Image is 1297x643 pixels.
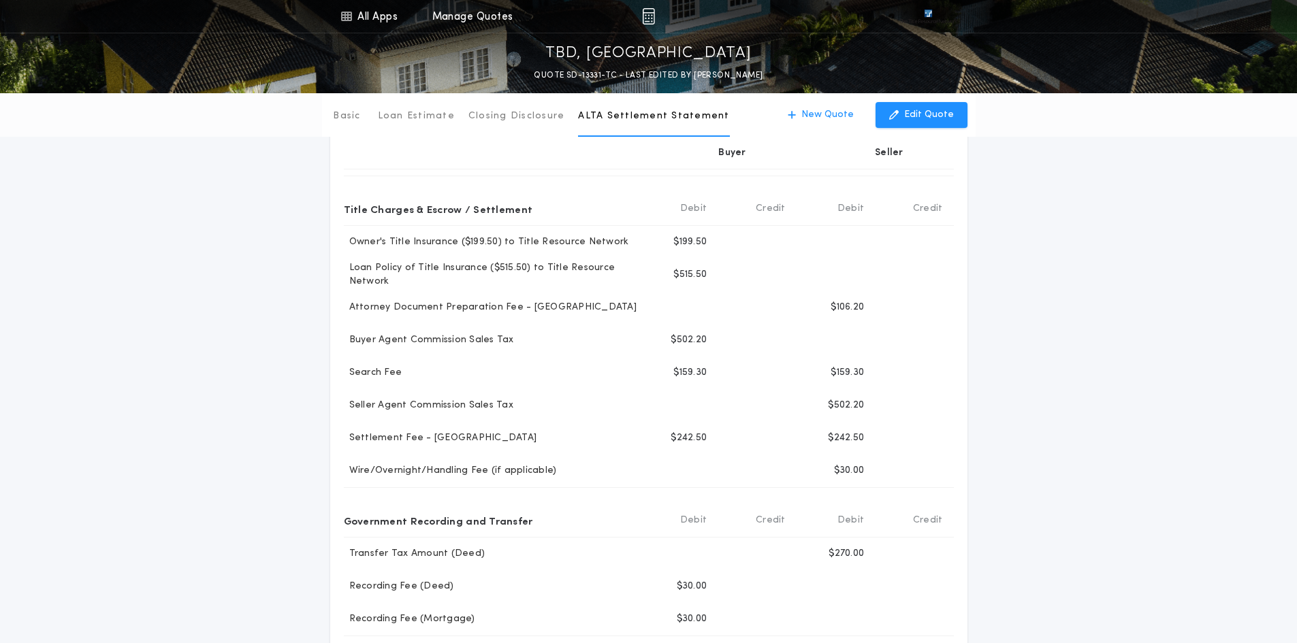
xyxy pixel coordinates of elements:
p: TBD, [GEOGRAPHIC_DATA] [545,43,751,65]
p: Transfer Tax Amount (Deed) [344,547,485,561]
p: Attorney Document Preparation Fee - [GEOGRAPHIC_DATA] [344,301,637,314]
p: Buyer [718,146,746,160]
p: $242.50 [828,431,864,445]
p: $270.00 [829,547,864,561]
p: $515.50 [673,268,707,282]
p: Seller Agent Commission Sales Tax [344,399,513,412]
p: $30.00 [677,612,707,626]
p: Settlement Fee - [GEOGRAPHIC_DATA] [344,431,537,445]
p: New Quote [801,108,854,122]
p: $159.30 [831,366,864,380]
b: Debit [837,202,864,216]
p: $30.00 [677,580,707,593]
p: Government Recording and Transfer [344,510,533,531]
p: $502.20 [671,333,707,347]
button: Edit Quote [876,102,967,128]
p: $106.20 [831,301,864,314]
p: Closing Disclosure [468,110,565,123]
p: Recording Fee (Mortgage) [344,612,475,626]
p: Seller [875,146,903,160]
p: Recording Fee (Deed) [344,580,454,593]
p: QUOTE SD-13331-TC - LAST EDITED BY [PERSON_NAME] [534,69,763,82]
img: vs-icon [899,10,957,23]
p: $502.20 [828,399,864,412]
b: Credit [756,202,786,216]
p: Basic [333,110,360,123]
p: $159.30 [673,366,707,380]
p: Title Charges & Escrow / Settlement [344,198,533,220]
p: Edit Quote [904,108,954,122]
p: Search Fee [344,366,402,380]
img: img [642,8,655,24]
b: Credit [913,202,943,216]
p: $199.50 [673,235,707,249]
b: Credit [756,514,786,527]
b: Debit [837,514,864,527]
p: Loan Estimate [378,110,455,123]
p: Buyer Agent Commission Sales Tax [344,333,514,347]
p: Loan Policy of Title Insurance ($515.50) to Title Resource Network [344,261,639,288]
p: Owner's Title Insurance ($199.50) to Title Resource Network [344,235,629,249]
b: Debit [680,514,707,527]
p: $242.50 [671,431,707,445]
button: New Quote [774,102,867,128]
p: Wire/Overnight/Handling Fee (if applicable) [344,464,557,478]
p: $30.00 [834,464,865,478]
p: ALTA Settlement Statement [578,110,729,123]
b: Debit [680,202,707,216]
b: Credit [913,514,943,527]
